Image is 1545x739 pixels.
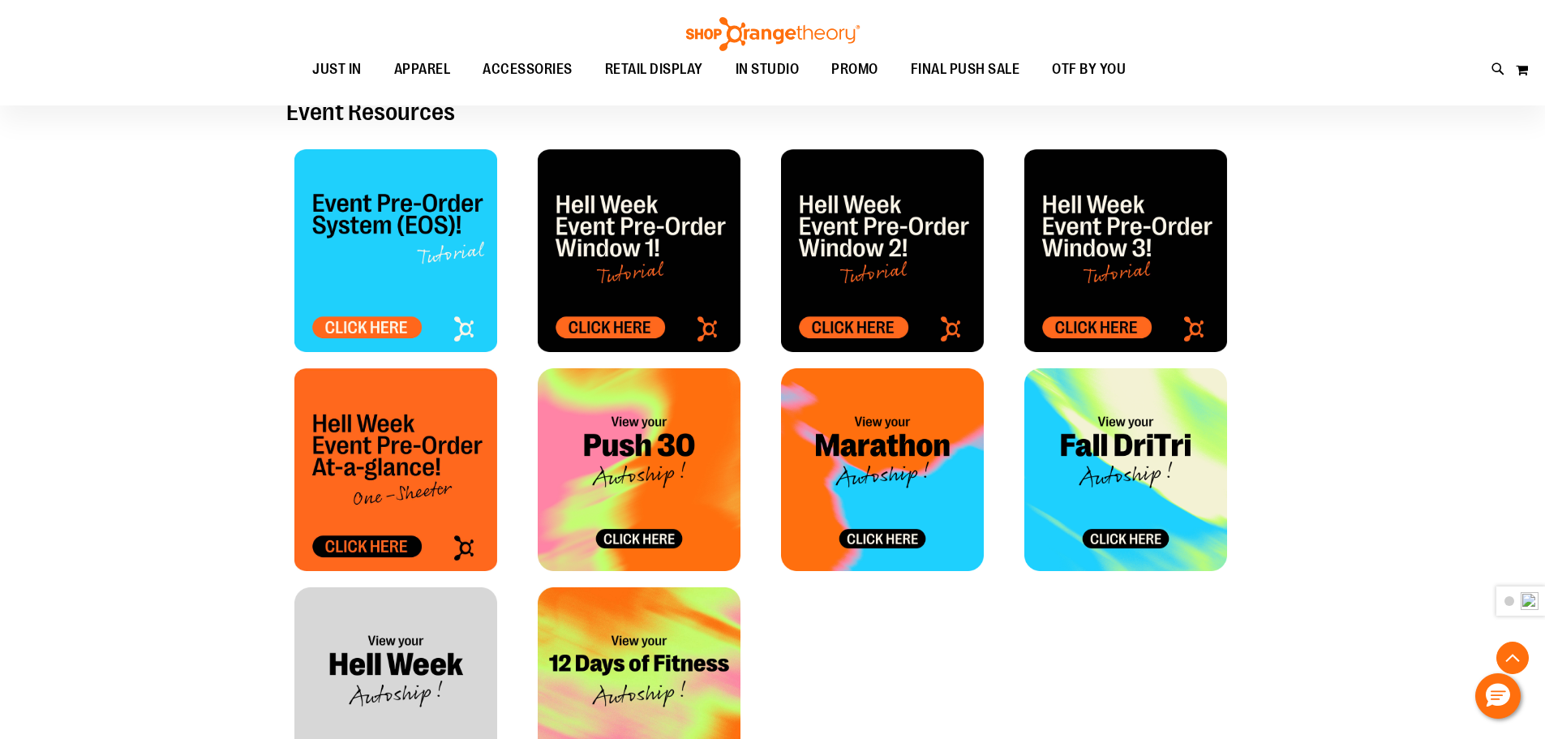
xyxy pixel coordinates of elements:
img: Shop Orangetheory [684,17,862,51]
span: RETAIL DISPLAY [605,51,703,88]
a: RETAIL DISPLAY [589,51,719,88]
span: JUST IN [312,51,362,88]
span: PROMO [831,51,878,88]
a: FINAL PUSH SALE [895,51,1036,88]
a: ACCESSORIES [466,51,589,88]
span: ACCESSORIES [483,51,573,88]
a: APPAREL [378,51,467,88]
button: Back To Top [1496,642,1529,674]
img: FALL DRI TRI_Allocation Tile [1024,368,1227,571]
img: OTF - Studio Sale Tile [1024,149,1227,352]
a: IN STUDIO [719,51,816,88]
img: OTF Tile - Marathon Marketing [781,368,984,571]
button: Hello, have a question? Let’s chat. [1475,673,1521,719]
a: PROMO [815,51,895,88]
span: APPAREL [394,51,451,88]
a: OTF BY YOU [1036,51,1142,88]
img: OTF - Studio Sale Tile [781,149,984,352]
img: OTF - Studio Sale Tile [538,149,740,352]
span: FINAL PUSH SALE [911,51,1020,88]
h2: Event Resources [286,99,1260,125]
span: IN STUDIO [736,51,800,88]
img: HELLWEEK_Allocation Tile [294,368,497,571]
a: JUST IN [296,51,378,88]
span: OTF BY YOU [1052,51,1126,88]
